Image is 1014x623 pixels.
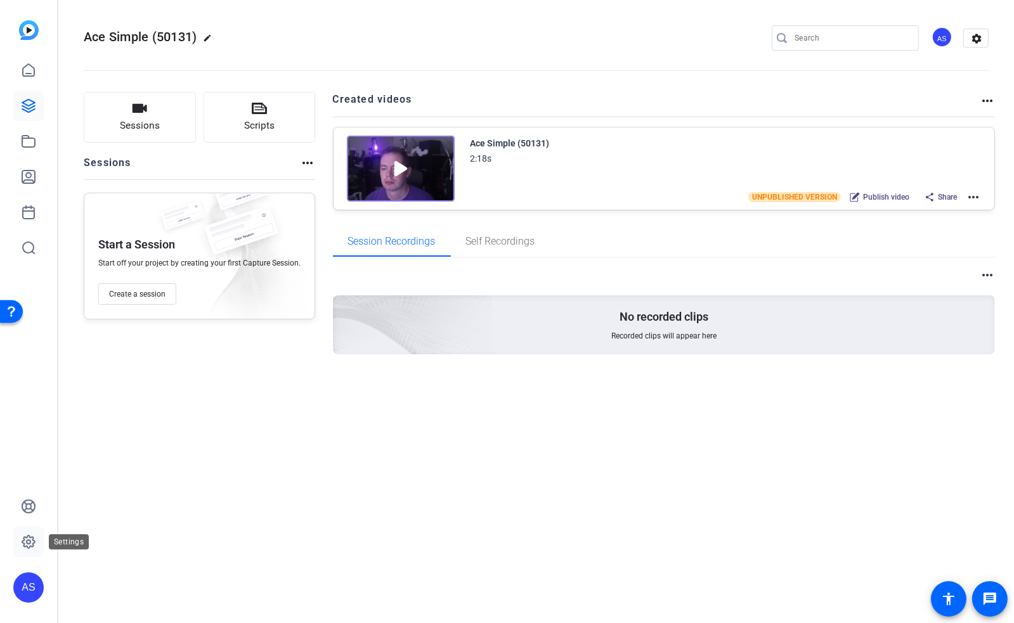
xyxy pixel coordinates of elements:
ngx-avatar: Arthur Scott [932,27,954,49]
span: Create a session [109,289,166,299]
img: fake-session.png [154,201,211,238]
img: Creator Project Thumbnail [347,136,455,202]
img: fake-session.png [206,174,276,221]
button: Scripts [204,92,316,143]
div: AS [13,572,44,603]
span: Start off your project by creating your first Capture Session. [98,258,301,268]
span: UNPUBLISHED VERSION [748,192,841,202]
p: No recorded clips [620,309,708,324]
p: Start a Session [98,237,175,252]
div: AS [932,27,952,48]
img: fake-session.png [193,206,289,269]
img: embarkstudio-empty-session.png [191,170,493,446]
div: 2:18s [471,151,492,166]
span: Share [938,192,957,202]
span: Session Recordings [348,236,436,247]
div: Settings [49,534,89,549]
h2: Created videos [333,92,980,117]
button: Create a session [98,283,176,305]
div: Ace Simple (50131) [471,136,550,151]
mat-icon: message [982,591,998,607]
button: Sessions [84,92,196,143]
mat-icon: more_horiz [980,93,995,108]
span: Publish video [863,192,909,202]
span: Self Recordings [466,236,535,247]
mat-icon: more_horiz [980,267,995,283]
span: Recorded clips will appear here [611,331,717,341]
span: Scripts [244,119,275,133]
img: embarkstudio-empty-session.png [185,189,308,325]
mat-icon: more_horiz [966,189,981,205]
mat-icon: edit [204,34,219,49]
mat-icon: settings [964,29,989,48]
span: Ace Simple (50131) [84,29,197,44]
input: Search [795,30,909,46]
mat-icon: accessibility [941,591,956,607]
h2: Sessions [84,155,131,179]
mat-icon: more_horiz [300,155,315,170]
img: blue-gradient.svg [19,20,39,40]
span: Sessions [120,119,160,133]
